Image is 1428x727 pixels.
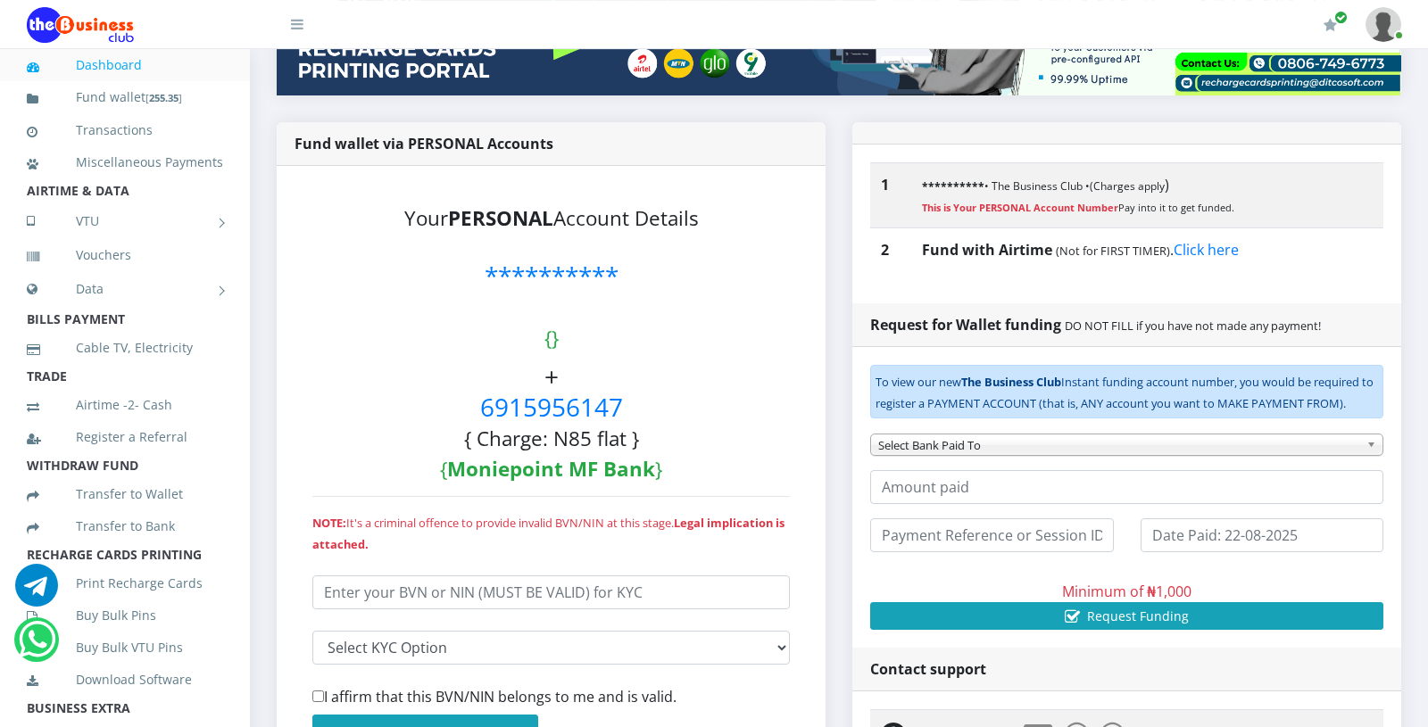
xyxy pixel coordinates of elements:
strong: Fund wallet via PERSONAL Accounts [295,134,553,153]
a: Download Software [27,659,223,700]
img: User [1366,7,1401,42]
a: Buy Bulk Pins [27,595,223,636]
a: Cable TV, Electricity [27,327,223,368]
i: Renew/Upgrade Subscription [1324,18,1337,32]
small: Your Account Details [404,204,699,232]
b: NOTE: [312,515,346,531]
small: It's a criminal offence to provide invalid BVN/NIN at this stage. [312,515,785,552]
label: I affirm that this BVN/NIN belongs to me and is valid. [312,686,677,707]
a: Data [27,267,223,311]
a: Click here [1174,240,1239,260]
input: I affirm that this BVN/NIN belongs to me and is valid. [312,690,324,702]
button: Request Funding [870,602,1383,630]
b: The Business Club [961,374,1061,390]
b: 255.35 [149,91,178,104]
a: Dashboard [27,45,223,86]
b: PERSONAL [448,204,553,232]
a: Buy Bulk VTU Pins [27,627,223,668]
input: Enter your BVN or NIN (MUST BE VALID) for KYC [312,575,790,609]
input: Amount paid [870,470,1383,504]
a: Chat for support [15,577,58,607]
strong: This is Your PERSONAL Account Number [922,201,1118,214]
input: Payment Reference or Session ID [870,518,1114,552]
b: Fund with Airtime [922,240,1052,260]
input: Date Paid: 22-08-2025 [1141,518,1384,552]
strong: Contact support [870,659,986,679]
a: Miscellaneous Payments [27,142,223,183]
small: Pay into it to get funded. [922,201,1234,214]
span: Renew/Upgrade Subscription [1334,11,1348,24]
small: (Not for FIRST TIMER) [1056,243,1170,259]
small: { Charge: N85 flat } [464,425,639,452]
img: Logo [27,7,134,43]
small: { } [544,324,559,351]
strong: Request for Wallet funding [870,315,1061,335]
small: [ ] [145,91,182,104]
small: To view our new Instant funding account number, you would be required to register a PAYMENT ACCOU... [876,374,1374,411]
h3: + [312,362,790,482]
a: Chat for support [19,632,55,661]
td: . [911,227,1383,271]
a: VTU [27,199,223,244]
small: DO NOT FILL if you have not made any payment! [1065,318,1321,334]
span: 6915956147 [480,390,623,424]
a: Transactions [27,110,223,151]
span: Select Bank Paid To [878,434,1359,456]
span: Minimum of ₦1,000 [1062,582,1191,601]
span: Request Funding [1087,607,1189,624]
a: Print Recharge Cards [27,563,223,604]
th: 2 [870,227,911,271]
th: 1 [870,162,911,227]
a: Transfer to Bank [27,506,223,547]
td: ) [911,162,1383,227]
small: • The Business Club • (Charges apply [922,178,1165,194]
a: Transfer to Wallet [27,474,223,515]
a: Fund wallet[255.35] [27,77,223,119]
a: Airtime -2- Cash [27,384,223,425]
a: Register a Referral [27,417,223,458]
small: { } [440,455,662,483]
b: Moniepoint MF Bank [447,455,655,483]
a: Vouchers [27,235,223,276]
